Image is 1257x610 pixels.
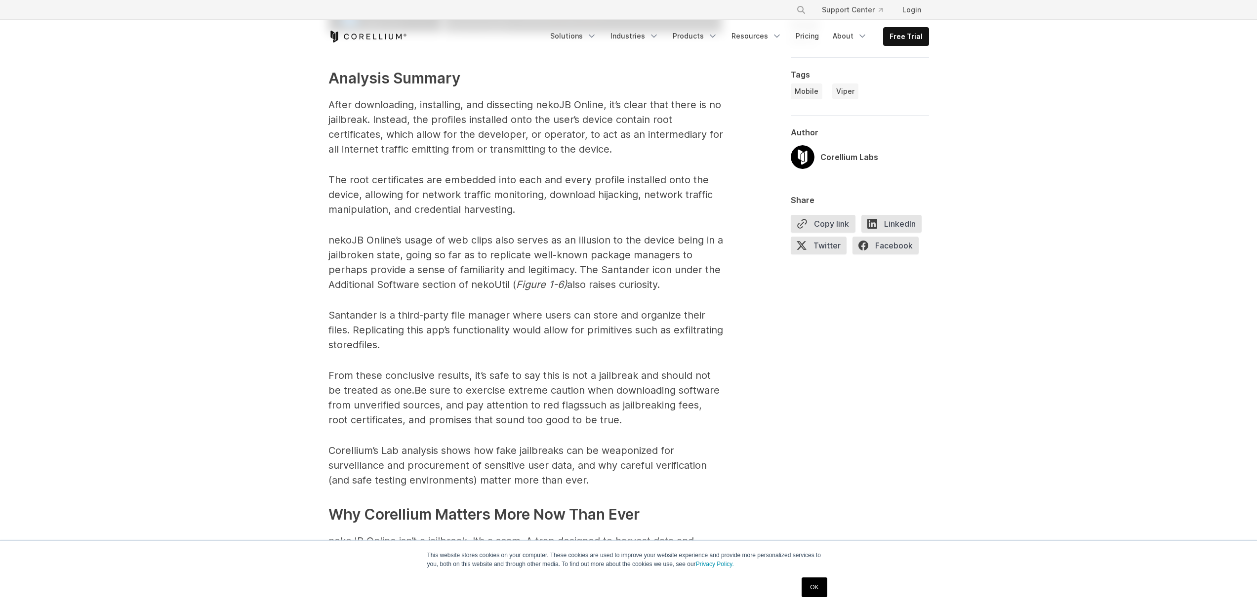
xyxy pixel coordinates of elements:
span: Why Corellium Matters More Now Than Ever [328,505,640,523]
a: Privacy Policy. [696,561,734,568]
a: Solutions [544,27,603,45]
span: After downloading, installing, and dissecting nekoJB Online, it’s clear that there is no jailbrea... [328,99,721,140]
a: Facebook [852,237,925,258]
div: Tags [791,70,929,80]
a: Resources [726,27,788,45]
a: Free Trial [884,28,929,45]
a: Mobile [791,83,822,99]
button: Search [792,1,810,19]
span: Analysis Summary [328,69,460,87]
span: Santander is a third-party file manager where users can store and organize their files. Replicati... [328,309,723,351]
a: Twitter [791,237,852,258]
span: From these conclusive results, it’s safe to say this is not a jailbreak and should not be treated... [328,369,711,396]
button: Copy link [791,215,855,233]
span: files. [359,339,380,351]
span: Viper [836,86,854,96]
span: Twitter [791,237,847,254]
div: Corellium Labs [820,151,878,163]
span: LinkedIn [861,215,922,233]
a: LinkedIn [861,215,928,237]
a: Support Center [814,1,891,19]
div: Share [791,195,929,205]
a: OK [802,577,827,597]
span: nekoJB Online’s usage of web clips also serves as an illusion to the device being in a jailbroken... [328,234,723,290]
div: Navigation Menu [784,1,929,19]
a: Products [667,27,724,45]
span: Be sure to exercise extreme caution when downloading software from unverified sources, and pay at... [328,384,720,411]
span: also raises curiosity. [567,279,660,290]
a: About [827,27,873,45]
a: Industries [605,27,665,45]
p: This website stores cookies on your computer. These cookies are used to improve your website expe... [427,551,830,569]
a: Login [894,1,929,19]
span: nekoJB Online isn’t a jailbreak. It’s a scam. A trap designed to harvest data and exploit trust. [328,535,694,562]
div: Navigation Menu [544,27,929,46]
span: Corellium’s Lab analysis shows how fake jailbreaks can be weaponized for surveillance and procure... [328,445,707,486]
a: Viper [832,83,858,99]
span: which allow for the developer, or operator, to act as an intermediary for all internet traffic em... [328,128,723,155]
span: Mobile [795,86,818,96]
span: Facebook [852,237,919,254]
span: Figure 1-6) [516,279,567,290]
a: Pricing [790,27,825,45]
div: Author [791,127,929,137]
span: The root certificates are embedded into each and every profile installed onto the device, allowin... [328,174,713,215]
img: Corellium Labs [791,145,814,169]
a: Corellium Home [328,31,407,42]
